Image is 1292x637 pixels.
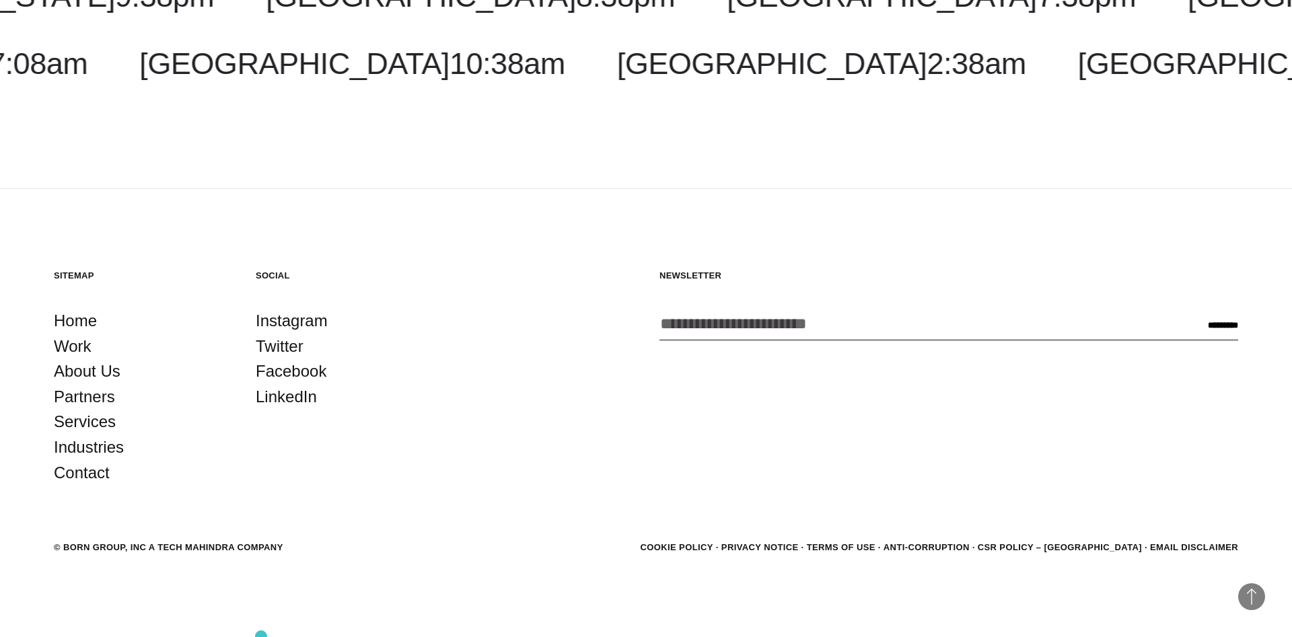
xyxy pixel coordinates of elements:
[54,541,283,554] div: © BORN GROUP, INC A Tech Mahindra Company
[1150,542,1238,552] a: Email Disclaimer
[256,359,326,384] a: Facebook
[256,384,317,410] a: LinkedIn
[54,270,229,281] h5: Sitemap
[54,435,124,460] a: Industries
[450,46,565,81] span: 10:38am
[54,460,110,486] a: Contact
[617,46,1026,81] a: [GEOGRAPHIC_DATA]2:38am
[256,334,303,359] a: Twitter
[256,308,328,334] a: Instagram
[927,46,1026,81] span: 2:38am
[721,542,799,552] a: Privacy Notice
[807,542,875,552] a: Terms of Use
[54,334,92,359] a: Work
[659,270,1238,281] h5: Newsletter
[978,542,1142,552] a: CSR POLICY – [GEOGRAPHIC_DATA]
[54,308,97,334] a: Home
[54,384,115,410] a: Partners
[54,359,120,384] a: About Us
[54,409,116,435] a: Services
[139,46,565,81] a: [GEOGRAPHIC_DATA]10:38am
[256,270,431,281] h5: Social
[640,542,713,552] a: Cookie Policy
[1238,583,1265,610] button: Back to Top
[884,542,970,552] a: Anti-Corruption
